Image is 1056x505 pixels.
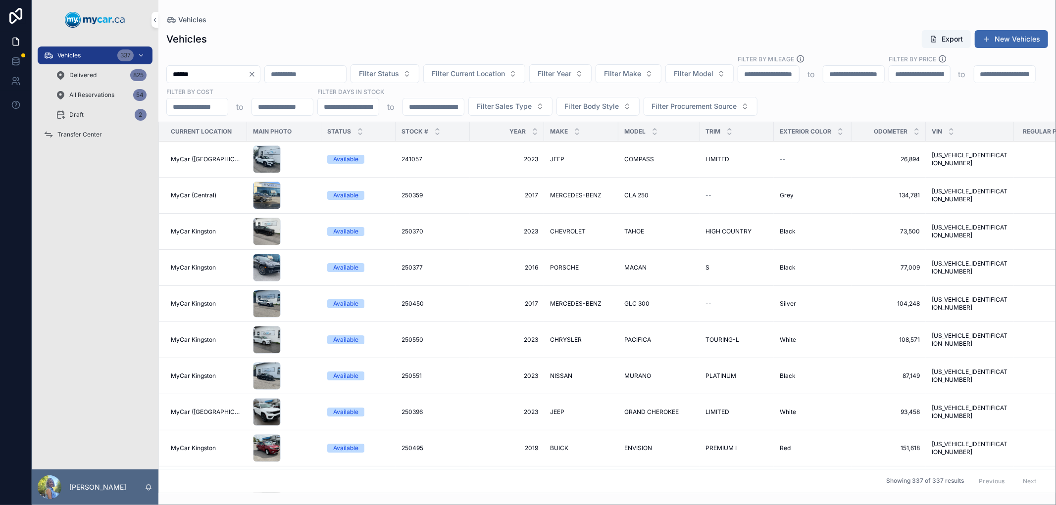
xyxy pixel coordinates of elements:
[171,264,241,272] a: MyCar Kingston
[476,408,538,416] a: 2023
[402,300,464,308] a: 250450
[705,300,711,308] span: --
[705,300,768,308] a: --
[69,71,97,79] span: Delivered
[171,444,216,452] span: MyCar Kingston
[596,64,661,83] button: Select Button
[705,408,729,416] span: LIMITED
[327,191,390,200] a: Available
[705,408,768,416] a: LIMITED
[780,408,796,416] span: White
[50,106,152,124] a: Draft2
[333,444,358,453] div: Available
[958,68,966,80] p: to
[932,368,1008,384] a: [US_VEHICLE_IDENTIFICATION_NUMBER]
[932,224,1008,239] a: [US_VEHICLE_IDENTIFICATION_NUMBER]
[171,264,216,272] span: MyCar Kingston
[932,440,1008,456] a: [US_VEHICLE_IDENTIFICATION_NUMBER]
[857,336,920,344] a: 108,571
[705,228,752,235] span: HIGH COUNTRY
[38,46,152,64] a: Vehicles337
[253,128,292,136] span: Main Photo
[333,155,358,164] div: Available
[402,128,428,136] span: Stock #
[359,69,399,79] span: Filter Status
[932,151,1008,167] a: [US_VEHICLE_IDENTIFICATION_NUMBER]
[57,131,102,138] span: Transfer Center
[705,191,711,199] span: --
[932,260,1008,275] a: [US_VEHICLE_IDENTIFICATION_NUMBER]
[402,155,422,163] span: 241057
[166,32,207,46] h1: Vehicles
[932,187,1008,203] a: [US_VEHICLE_IDENTIFICATION_NUMBER]
[476,336,538,344] span: 2023
[171,191,241,199] a: MyCar (Central)
[705,264,709,272] span: S
[171,191,216,199] span: MyCar (Central)
[476,372,538,380] a: 2023
[402,228,464,235] a: 250370
[317,87,384,96] label: Filter Days In Stock
[780,444,791,452] span: Red
[550,264,579,272] span: PORSCHE
[857,372,920,380] span: 87,149
[624,228,644,235] span: TAHOE
[550,444,568,452] span: BUICK
[550,336,612,344] a: CHRYSLER
[171,300,216,308] span: MyCar Kingston
[333,191,358,200] div: Available
[780,128,831,136] span: Exterior Color
[624,444,694,452] a: ENVISION
[387,101,395,113] p: to
[550,191,602,199] span: MERCEDES-BENZ
[780,228,796,235] span: Black
[476,264,538,272] span: 2016
[932,296,1008,312] span: [US_VEHICLE_IDENTIFICATION_NUMBER]
[624,408,679,416] span: GRAND CHEROKEE
[38,126,152,143] a: Transfer Center
[135,109,147,121] div: 2
[171,336,241,344] a: MyCar Kingston
[550,372,572,380] span: NISSAN
[624,300,650,308] span: GLC 300
[402,372,422,380] span: 250551
[780,372,796,380] span: Black
[652,101,737,111] span: Filter Procurement Source
[550,372,612,380] a: NISSAN
[857,408,920,416] span: 93,458
[333,299,358,308] div: Available
[644,97,757,116] button: Select Button
[327,263,390,272] a: Available
[565,101,619,111] span: Filter Body Style
[665,64,734,83] button: Select Button
[780,336,796,344] span: White
[624,264,694,272] a: MACAN
[624,228,694,235] a: TAHOE
[133,89,147,101] div: 54
[738,54,794,63] label: Filter By Mileage
[65,12,125,28] img: App logo
[476,444,538,452] a: 2019
[780,228,846,235] a: Black
[402,300,424,308] span: 250450
[889,54,936,63] label: FILTER BY PRICE
[624,336,694,344] a: PACIFICA
[857,444,920,452] a: 151,618
[550,155,612,163] a: JEEP
[171,155,241,163] a: MyCar ([GEOGRAPHIC_DATA])
[402,155,464,163] a: 241057
[550,128,568,136] span: Make
[932,404,1008,420] a: [US_VEHICLE_IDENTIFICATION_NUMBER]
[550,444,612,452] a: BUICK
[351,64,419,83] button: Select Button
[327,335,390,344] a: Available
[402,408,464,416] a: 250396
[477,101,532,111] span: Filter Sales Type
[874,128,907,136] span: Odometer
[550,191,612,199] a: MERCEDES-BENZ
